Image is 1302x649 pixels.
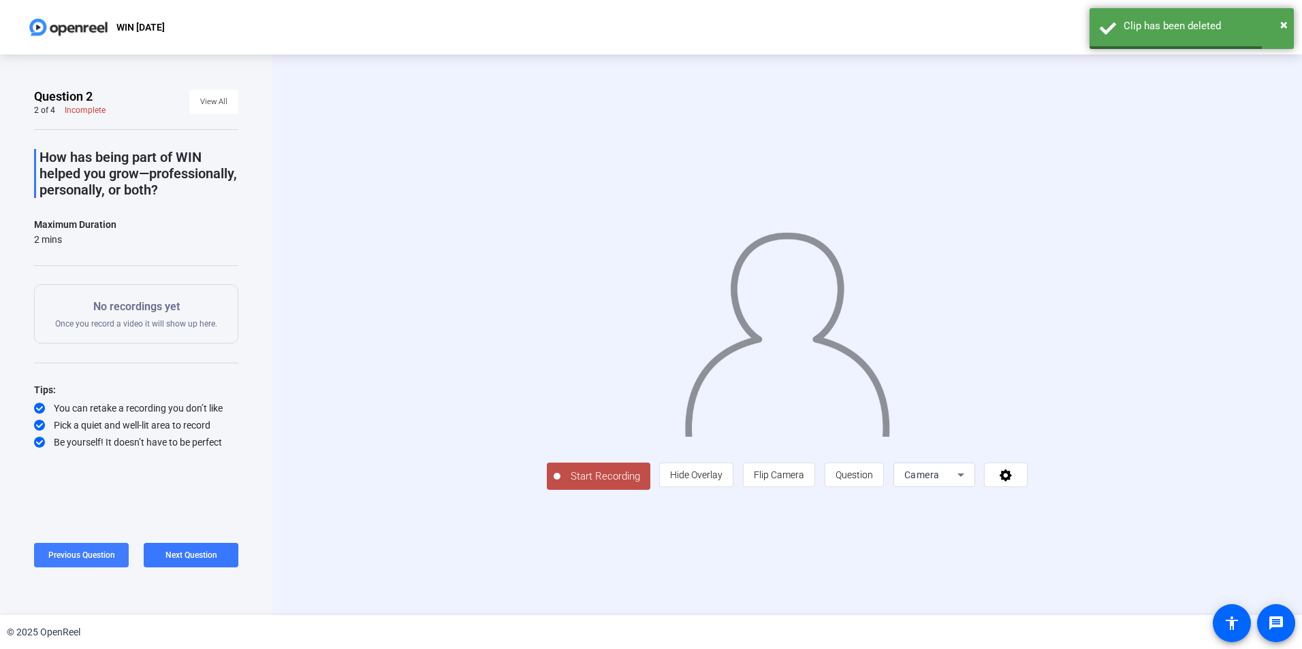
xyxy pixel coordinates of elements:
[1280,14,1288,35] button: Close
[144,543,238,567] button: Next Question
[34,88,93,105] span: Question 2
[34,216,116,233] div: Maximum Duration
[836,469,873,480] span: Question
[560,469,650,484] span: Start Recording
[34,435,238,449] div: Be yourself! It doesn’t have to be perfect
[659,463,733,487] button: Hide Overlay
[55,299,217,315] p: No recordings yet
[165,550,217,560] span: Next Question
[65,105,106,116] div: Incomplete
[34,418,238,432] div: Pick a quiet and well-lit area to record
[904,469,940,480] span: Camera
[825,463,884,487] button: Question
[27,14,110,41] img: OpenReel logo
[1268,615,1284,631] mat-icon: message
[34,105,55,116] div: 2 of 4
[116,19,165,35] p: WIN [DATE]
[754,469,804,480] span: Flip Camera
[34,233,116,246] div: 2 mins
[683,220,891,436] img: overlay
[34,382,238,398] div: Tips:
[670,469,723,480] span: Hide Overlay
[547,463,650,490] button: Start Recording
[189,90,238,114] button: View All
[1280,16,1288,33] span: ×
[55,299,217,329] div: Once you record a video it will show up here.
[7,625,80,639] div: © 2025 OpenReel
[39,149,238,198] p: How has being part of WIN helped you grow—professionally, personally, or both?
[1224,615,1240,631] mat-icon: accessibility
[743,463,815,487] button: Flip Camera
[34,401,238,415] div: You can retake a recording you don’t like
[48,550,115,560] span: Previous Question
[200,92,227,112] span: View All
[1124,18,1284,34] div: Clip has been deleted
[34,543,129,567] button: Previous Question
